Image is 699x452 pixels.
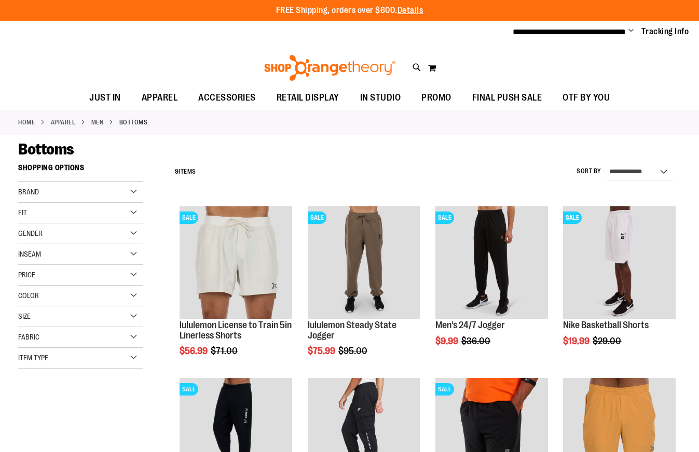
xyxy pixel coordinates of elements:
strong: Bottoms [119,118,148,127]
span: Inseam [18,250,41,258]
a: Tracking Info [641,26,689,37]
span: APPAREL [142,86,178,109]
strong: Shopping Options [18,159,143,182]
span: SALE [435,383,454,395]
span: Color [18,291,39,300]
span: ACCESSORIES [198,86,256,109]
span: OTF BY YOU [563,86,610,109]
span: Item Type [18,354,48,362]
span: Fabric [18,333,39,341]
div: product [303,201,426,383]
span: Bottoms [18,140,74,158]
a: Home [18,118,35,127]
a: lululemon Steady State Jogger [308,320,396,341]
h2: Items [175,164,196,180]
span: RETAIL DISPLAY [277,86,339,109]
div: product [430,201,553,372]
span: $36.00 [461,336,492,346]
span: SALE [435,211,454,224]
img: Shop Orangetheory [263,55,397,81]
a: MEN [91,118,104,127]
div: product [558,201,681,372]
span: Price [18,271,35,279]
span: Gender [18,229,43,237]
span: Brand [18,188,39,196]
span: 9 [175,168,179,175]
img: lululemon License to Train 5in Linerless Shorts [180,206,292,319]
a: Product image for 24/7 JoggerSALE [435,206,548,320]
span: FINAL PUSH SALE [472,86,542,109]
a: Product image for Nike Basketball ShortsSALE [563,206,676,320]
span: $71.00 [211,346,239,356]
span: SALE [563,211,582,224]
span: $75.99 [308,346,337,356]
a: lululemon License to Train 5in Linerless Shorts [180,320,292,341]
a: Nike Basketball Shorts [563,320,649,330]
span: $9.99 [435,336,460,346]
span: PROMO [421,86,451,109]
span: $56.99 [180,346,209,356]
span: IN STUDIO [360,86,401,109]
span: SALE [180,383,198,395]
span: Fit [18,208,27,217]
span: SALE [308,211,326,224]
span: Size [18,312,31,320]
img: Product image for Nike Basketball Shorts [563,206,676,319]
span: JUST IN [89,86,121,109]
a: APPAREL [51,118,76,127]
span: SALE [180,211,198,224]
div: product [174,201,297,383]
a: lululemon Steady State JoggerSALE [308,206,420,320]
img: lululemon Steady State Jogger [308,206,420,319]
img: Product image for 24/7 Jogger [435,206,548,319]
a: lululemon License to Train 5in Linerless ShortsSALE [180,206,292,320]
span: $29.00 [593,336,623,346]
a: Men's 24/7 Jogger [435,320,505,330]
button: Account menu [628,26,634,37]
label: Sort By [577,167,601,176]
span: $95.00 [338,346,369,356]
span: $19.99 [563,336,591,346]
p: FREE Shipping, orders over $600. [276,5,423,17]
a: Details [398,6,423,15]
